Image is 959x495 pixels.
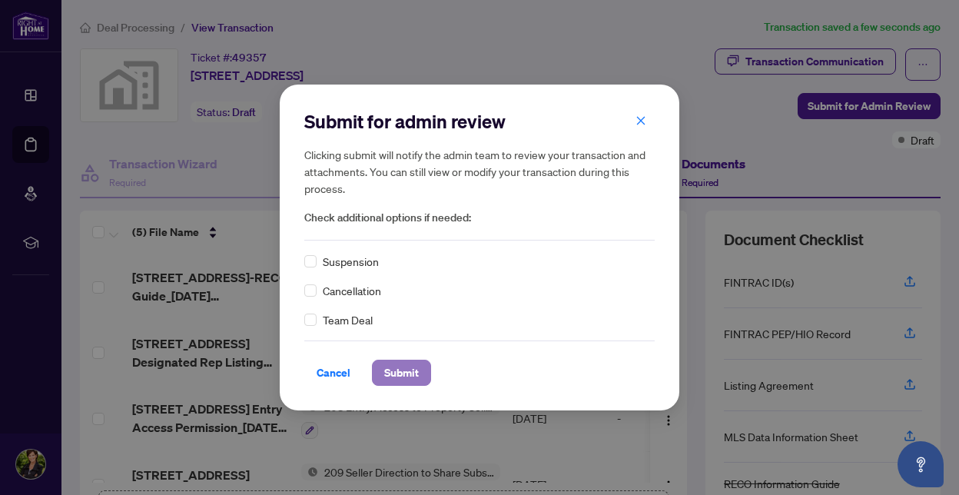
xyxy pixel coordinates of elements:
[384,360,419,385] span: Submit
[304,360,363,386] button: Cancel
[317,360,350,385] span: Cancel
[635,115,646,126] span: close
[304,109,655,134] h2: Submit for admin review
[304,146,655,197] h5: Clicking submit will notify the admin team to review your transaction and attachments. You can st...
[323,282,381,299] span: Cancellation
[898,441,944,487] button: Open asap
[304,209,655,227] span: Check additional options if needed:
[323,311,373,328] span: Team Deal
[323,253,379,270] span: Suspension
[372,360,431,386] button: Submit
